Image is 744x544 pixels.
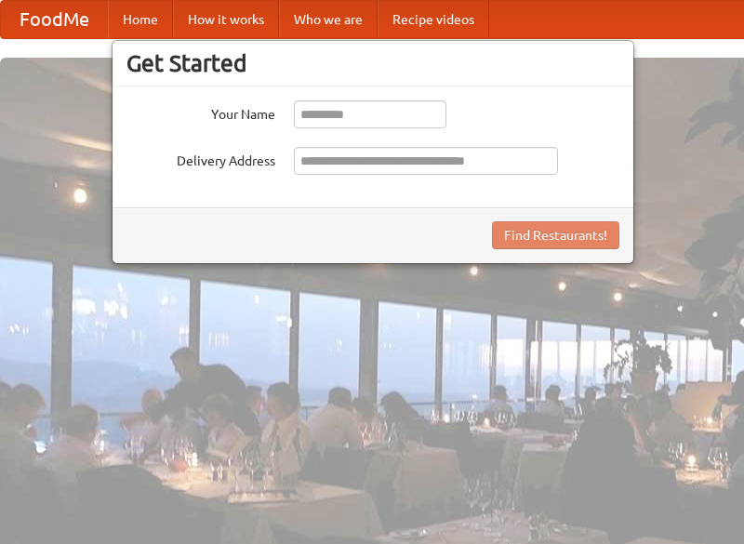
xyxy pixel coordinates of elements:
a: Who we are [279,1,378,38]
a: Home [108,1,173,38]
a: FoodMe [1,1,108,38]
label: Delivery Address [126,147,275,170]
a: How it works [173,1,279,38]
button: Find Restaurants! [492,221,619,249]
a: Recipe videos [378,1,489,38]
h3: Get Started [126,49,619,77]
label: Your Name [126,100,275,124]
